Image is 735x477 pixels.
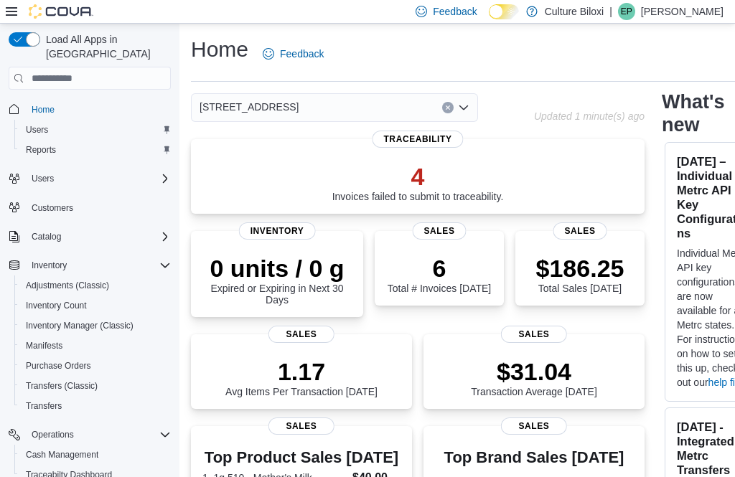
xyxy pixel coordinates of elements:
[14,140,177,160] button: Reports
[20,337,171,354] span: Manifests
[225,357,378,397] div: Avg Items Per Transaction [DATE]
[202,449,401,466] h3: Top Product Sales [DATE]
[471,357,597,386] p: $31.04
[3,425,177,445] button: Operations
[372,131,463,148] span: Traceability
[20,277,115,294] a: Adjustments (Classic)
[20,446,171,463] span: Cash Management
[444,449,624,466] h3: Top Brand Sales [DATE]
[239,222,316,240] span: Inventory
[26,449,98,461] span: Cash Management
[26,228,171,245] span: Catalog
[3,98,177,119] button: Home
[489,4,519,19] input: Dark Mode
[26,228,67,245] button: Catalog
[442,102,454,113] button: Clear input
[191,35,248,64] h1: Home
[20,446,104,463] a: Cash Management
[14,120,177,140] button: Users
[433,4,477,19] span: Feedback
[20,141,62,159] a: Reports
[501,326,567,343] span: Sales
[20,317,171,334] span: Inventory Manager (Classic)
[3,255,177,275] button: Inventory
[202,254,352,306] div: Expired or Expiring in Next 30 Days
[662,90,724,136] h2: What's new
[20,357,97,374] a: Purchase Orders
[26,300,87,311] span: Inventory Count
[332,162,504,191] p: 4
[545,3,604,20] p: Culture Biloxi
[20,297,171,314] span: Inventory Count
[3,227,177,247] button: Catalog
[26,199,171,217] span: Customers
[26,257,171,274] span: Inventory
[26,170,60,187] button: Users
[26,124,48,136] span: Users
[280,47,324,61] span: Feedback
[14,445,177,465] button: Cash Management
[20,317,139,334] a: Inventory Manager (Classic)
[32,202,73,214] span: Customers
[26,340,62,351] span: Manifests
[501,417,567,435] span: Sales
[458,102,469,113] button: Open list of options
[26,280,109,291] span: Adjustments (Classic)
[20,297,93,314] a: Inventory Count
[26,170,171,187] span: Users
[26,100,171,118] span: Home
[26,320,134,331] span: Inventory Manager (Classic)
[14,356,177,376] button: Purchase Orders
[621,3,632,20] span: EP
[26,380,98,392] span: Transfers (Classic)
[388,254,491,283] p: 6
[200,98,299,115] span: [STREET_ADDRESS]
[14,376,177,396] button: Transfers (Classic)
[618,3,635,20] div: Enid Poole
[32,231,61,242] span: Catalog
[20,277,171,294] span: Adjustments (Classic)
[40,32,171,61] span: Load All Apps in [GEOGRAPHIC_DATA]
[553,222,607,240] span: Sales
[471,357,597,397] div: Transaction Average [DATE]
[14,316,177,336] button: Inventory Manager (Classic)
[332,162,504,202] div: Invoices failed to submit to traceability.
[26,360,91,372] span: Purchase Orders
[257,39,329,68] a: Feedback
[20,377,103,395] a: Transfers (Classic)
[225,357,378,386] p: 1.17
[20,121,171,138] span: Users
[20,377,171,395] span: Transfers (Classic)
[20,357,171,374] span: Purchase Orders
[32,173,54,184] span: Users
[20,141,171,159] span: Reports
[26,426,171,443] span: Operations
[268,417,334,435] span: Sales
[413,222,467,240] span: Sales
[26,144,56,156] span: Reports
[20,397,67,415] a: Transfers
[202,254,352,283] p: 0 units / 0 g
[26,101,60,118] a: Home
[641,3,724,20] p: [PERSON_NAME]
[26,426,80,443] button: Operations
[32,260,67,271] span: Inventory
[14,296,177,316] button: Inventory Count
[534,110,645,122] p: Updated 1 minute(s) ago
[14,396,177,416] button: Transfers
[20,337,68,354] a: Manifests
[32,429,74,440] span: Operations
[14,275,177,296] button: Adjustments (Classic)
[29,4,93,19] img: Cova
[3,197,177,218] button: Customers
[26,257,72,274] button: Inventory
[26,400,62,412] span: Transfers
[388,254,491,294] div: Total # Invoices [DATE]
[26,199,79,217] a: Customers
[536,254,624,283] p: $186.25
[14,336,177,356] button: Manifests
[3,169,177,189] button: Users
[20,121,54,138] a: Users
[268,326,334,343] span: Sales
